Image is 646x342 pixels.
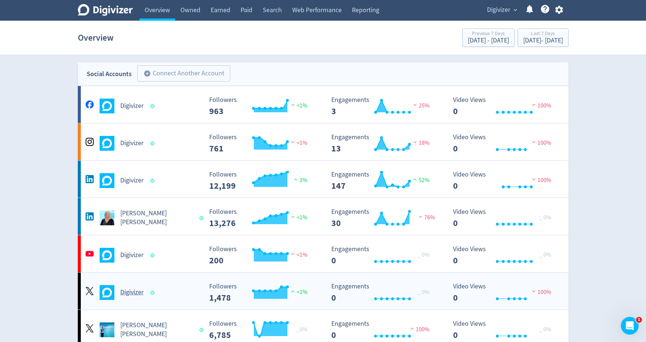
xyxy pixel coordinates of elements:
span: _ 0% [539,214,551,221]
span: Data last synced: 15 Oct 2025, 10:01am (AEDT) [150,104,156,108]
span: 18% [411,139,429,147]
button: Digivizer [484,4,519,16]
span: Data last synced: 15 Oct 2025, 3:02am (AEDT) [200,328,206,332]
span: 76% [417,214,435,221]
img: negative-performance.svg [411,139,419,145]
span: 100% [530,102,551,109]
h1: Overview [78,26,114,49]
img: Emma Lo Russo undefined [100,322,114,337]
span: _ 0% [296,326,307,333]
span: _ 0% [539,251,551,259]
svg: Video Views 0 [449,134,560,153]
svg: Followers --- [205,283,316,302]
span: _ 0% [418,251,429,259]
h5: Digivizer [120,102,144,110]
span: <1% [289,139,307,147]
img: negative-performance.svg [530,102,538,107]
span: 100% [530,177,551,184]
svg: Engagements 0 [328,283,438,302]
span: 100% [530,288,551,296]
span: add_circle [144,70,151,77]
svg: Followers --- [205,208,316,228]
svg: Engagements 13 [328,134,438,153]
span: _ 0% [418,288,429,296]
img: Digivizer undefined [100,173,114,188]
img: Digivizer undefined [100,248,114,263]
img: negative-performance.svg [289,251,297,257]
img: negative-performance.svg [530,139,538,145]
img: negative-performance.svg [289,139,297,145]
img: positive-performance.svg [411,177,419,182]
svg: Engagements 30 [328,208,438,228]
div: [DATE] - [DATE] [523,37,563,44]
a: Connect Another Account [132,66,230,82]
svg: Followers --- [205,171,316,191]
svg: Video Views 0 [449,96,560,116]
div: Social Accounts [87,69,132,79]
span: 100% [408,326,429,333]
img: Emma Lo Russo undefined [100,211,114,225]
svg: Followers --- [205,134,316,153]
iframe: Intercom live chat [621,317,639,335]
h5: [PERSON_NAME] [PERSON_NAME] [120,321,193,339]
svg: Followers --- [205,246,316,265]
div: [DATE] - [DATE] [468,37,509,44]
h5: Digivizer [120,176,144,185]
svg: Engagements 0 [328,320,438,340]
img: positive-performance.svg [289,288,297,294]
span: Data last synced: 15 Oct 2025, 4:02am (AEDT) [150,253,156,257]
img: negative-performance.svg [530,288,538,294]
span: Data last synced: 15 Oct 2025, 9:02am (AEDT) [150,179,156,183]
h5: [PERSON_NAME] [PERSON_NAME] [120,209,193,227]
span: expand_more [512,7,519,13]
span: <1% [289,214,307,221]
span: 100% [530,139,551,147]
svg: Followers --- [205,320,316,340]
img: Digivizer undefined [100,136,114,151]
button: Last 7 Days[DATE]- [DATE] [518,28,569,47]
img: negative-performance.svg [530,177,538,182]
svg: Engagements 3 [328,96,438,116]
span: 2% [292,177,307,184]
svg: Video Views 0 [449,320,560,340]
img: positive-performance.svg [289,214,297,219]
a: Digivizer undefinedDigivizer Followers --- Followers 761 <1% Engagements 13 Engagements 13 18% Vi... [78,123,569,160]
svg: Engagements 0 [328,246,438,265]
span: 25% [411,102,429,109]
span: <1% [289,288,307,296]
h5: Digivizer [120,288,144,297]
a: Digivizer undefinedDigivizer Followers --- Followers 12,199 2% Engagements 147 Engagements 147 52... [78,161,569,198]
button: Connect Another Account [137,65,230,82]
div: Previous 7 Days [468,31,509,37]
span: _ 0% [539,326,551,333]
span: <1% [289,251,307,259]
span: Data last synced: 15 Oct 2025, 5:02am (AEDT) [200,216,206,220]
svg: Video Views 0 [449,246,560,265]
a: Digivizer undefinedDigivizer Followers --- Followers 1,478 <1% Engagements 0 Engagements 0 _ 0% V... [78,273,569,309]
span: Digivizer [487,4,510,16]
svg: Followers --- [205,96,316,116]
span: <1% [289,102,307,109]
svg: Video Views 0 [449,171,560,191]
span: 52% [411,177,429,184]
img: negative-performance.svg [408,326,416,331]
img: negative-performance.svg [411,102,419,107]
svg: Engagements 147 [328,171,438,191]
img: negative-performance.svg [417,214,424,219]
div: Last 7 Days [523,31,563,37]
svg: Video Views 0 [449,208,560,228]
span: Data last synced: 15 Oct 2025, 10:01am (AEDT) [150,141,156,146]
h5: Digivizer [120,251,144,260]
button: Previous 7 Days[DATE] - [DATE] [462,28,515,47]
span: Data last synced: 15 Oct 2025, 9:02am (AEDT) [150,291,156,295]
a: Digivizer undefinedDigivizer Followers --- Followers 963 <1% Engagements 3 Engagements 3 25% Vide... [78,86,569,123]
svg: Video Views 0 [449,283,560,302]
a: Digivizer undefinedDigivizer Followers --- Followers 200 <1% Engagements 0 Engagements 0 _ 0% Vid... [78,235,569,272]
img: positive-performance.svg [292,177,300,182]
img: Digivizer undefined [100,285,114,300]
a: Emma Lo Russo undefined[PERSON_NAME] [PERSON_NAME] Followers --- Followers 13,276 <1% Engagements... [78,198,569,235]
img: Digivizer undefined [100,99,114,113]
h5: Digivizer [120,139,144,148]
img: positive-performance.svg [289,102,297,107]
span: 1 [636,317,642,323]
